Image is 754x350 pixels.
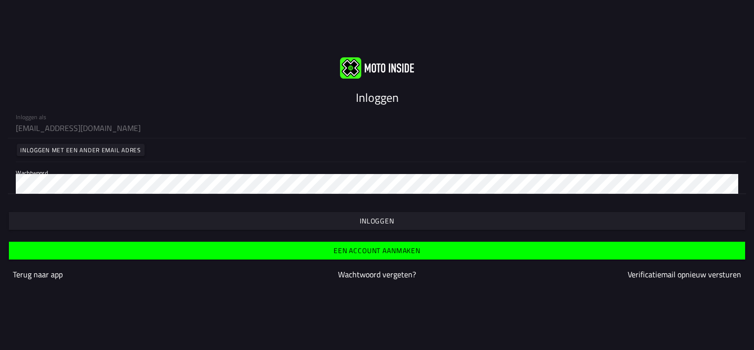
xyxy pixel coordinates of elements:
a: Wachtwoord vergeten? [338,268,416,280]
ion-button: Een account aanmaken [9,242,745,260]
ion-button: Inloggen met een ander email adres [17,144,145,156]
ion-text: Inloggen [356,88,399,106]
a: Verificatiemail opnieuw versturen [628,268,741,280]
ion-text: Inloggen [360,218,394,224]
a: Terug naar app [13,268,63,280]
